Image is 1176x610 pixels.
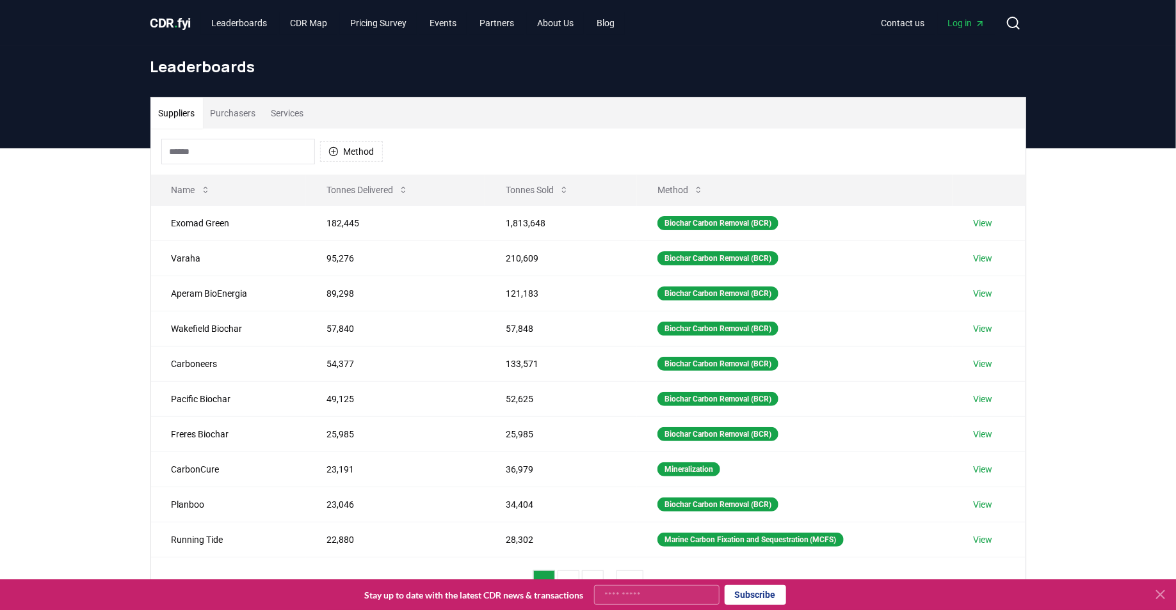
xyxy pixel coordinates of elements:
td: Pacific Biochar [151,381,307,416]
td: 34,404 [485,487,637,522]
button: Method [647,177,714,203]
a: Events [419,12,467,35]
div: Biochar Carbon Removal (BCR) [657,357,778,371]
a: Pricing Survey [340,12,417,35]
div: Biochar Carbon Removal (BCR) [657,392,778,406]
a: CDR Map [280,12,337,35]
td: 52,625 [485,381,637,416]
a: View [973,428,992,441]
td: 36,979 [485,451,637,487]
button: next page [646,570,668,596]
td: Planboo [151,487,307,522]
button: Name [161,177,221,203]
a: CDR.fyi [150,14,191,32]
td: 25,985 [485,416,637,451]
a: View [973,533,992,546]
div: Marine Carbon Fixation and Sequestration (MCFS) [657,533,844,547]
button: 2 [558,570,579,596]
div: Biochar Carbon Removal (BCR) [657,497,778,512]
td: 25,985 [306,416,485,451]
td: Running Tide [151,522,307,557]
button: Method [320,141,383,162]
span: . [174,15,178,31]
td: Aperam BioEnergia [151,276,307,311]
button: Tonnes Sold [495,177,579,203]
td: 89,298 [306,276,485,311]
td: 133,571 [485,346,637,381]
a: View [973,217,992,230]
button: 1 [533,570,555,596]
div: Mineralization [657,462,720,476]
a: View [973,498,992,511]
span: CDR fyi [150,15,191,31]
nav: Main [201,12,625,35]
td: 182,445 [306,205,485,240]
button: 3 [582,570,604,596]
td: 49,125 [306,381,485,416]
button: Services [264,98,312,129]
li: ... [606,575,614,591]
div: Biochar Carbon Removal (BCR) [657,427,778,441]
td: 1,813,648 [485,205,637,240]
td: Varaha [151,240,307,276]
div: Biochar Carbon Removal (BCR) [657,322,778,336]
h1: Leaderboards [150,56,1026,77]
td: Exomad Green [151,205,307,240]
span: Log in [948,17,985,29]
td: 28,302 [485,522,637,557]
td: 23,046 [306,487,485,522]
td: 121,183 [485,276,637,311]
nav: Main [871,12,995,35]
a: Leaderboards [201,12,277,35]
button: Tonnes Delivered [316,177,419,203]
a: About Us [527,12,584,35]
td: 22,880 [306,522,485,557]
a: Blog [586,12,625,35]
div: Biochar Carbon Removal (BCR) [657,216,778,230]
a: Contact us [871,12,935,35]
a: Partners [469,12,524,35]
a: View [973,357,992,370]
td: 210,609 [485,240,637,276]
td: 57,840 [306,311,485,346]
button: 21 [616,570,643,596]
div: Biochar Carbon Removal (BCR) [657,251,778,265]
a: View [973,463,992,476]
a: View [973,393,992,405]
td: 57,848 [485,311,637,346]
td: CarbonCure [151,451,307,487]
td: Freres Biochar [151,416,307,451]
a: View [973,287,992,300]
td: 54,377 [306,346,485,381]
button: Suppliers [151,98,203,129]
a: View [973,252,992,265]
td: Carboneers [151,346,307,381]
td: Wakefield Biochar [151,311,307,346]
a: View [973,322,992,335]
td: 95,276 [306,240,485,276]
div: Biochar Carbon Removal (BCR) [657,286,778,301]
button: Purchasers [203,98,264,129]
a: Log in [938,12,995,35]
td: 23,191 [306,451,485,487]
